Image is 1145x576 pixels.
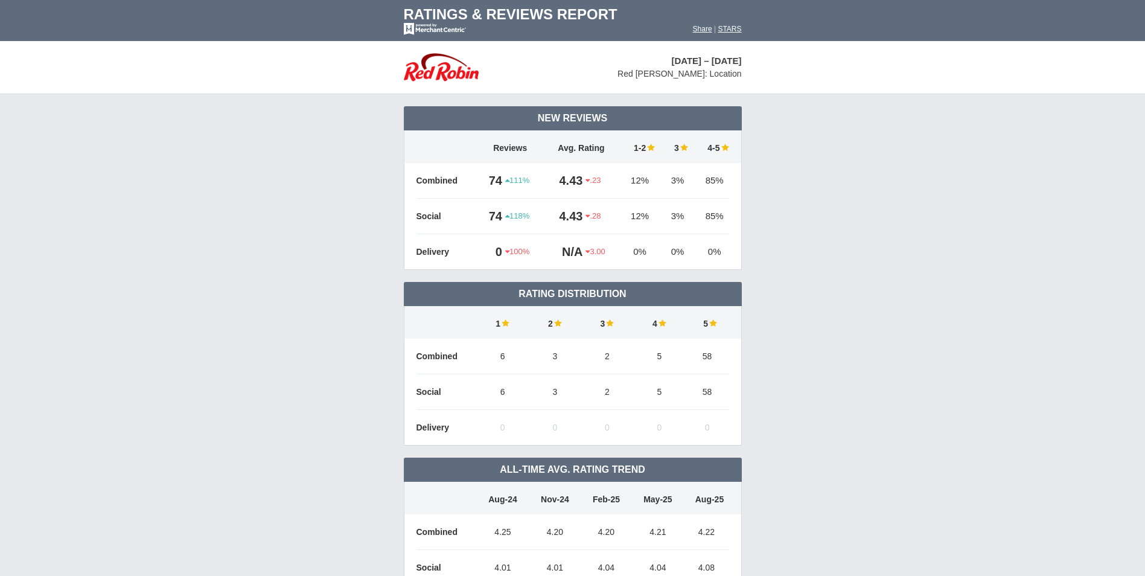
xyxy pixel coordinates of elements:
img: star-full-15.png [605,319,614,327]
span: 100% [505,246,529,257]
td: 4.21 [631,514,684,550]
span: Red [PERSON_NAME]: Location [617,69,741,78]
td: 74 [477,163,505,199]
img: star-full-15.png [708,319,717,327]
span: 0 [705,423,710,432]
span: 118% [505,211,529,222]
img: star-full-15.png [720,143,729,152]
img: star-full-15.png [646,143,655,152]
span: [DATE] – [DATE] [671,56,741,66]
td: 3 [581,306,634,339]
span: 0 [657,423,662,432]
td: Feb-25 [581,482,631,514]
td: Social [416,199,477,234]
td: 2 [581,339,634,374]
td: 58 [686,339,729,374]
td: 2 [581,374,634,410]
span: 0 [552,423,557,432]
img: star-full-15.png [553,319,562,327]
td: 4.20 [581,514,631,550]
span: 0 [500,423,505,432]
a: STARS [718,25,741,33]
img: mc-powered-by-logo-white-103.png [404,23,466,35]
td: 0% [619,234,661,270]
td: Reviews [477,130,544,163]
img: star-full-15.png [679,143,688,152]
td: New Reviews [404,106,742,130]
td: 0 [477,234,505,270]
td: 74 [477,199,505,234]
td: 2 [529,306,581,339]
td: Nov-24 [529,482,581,514]
img: star-full-15.png [657,319,666,327]
td: Aug-25 [684,482,729,514]
span: .28 [585,211,601,222]
td: 6 [477,339,529,374]
td: 3 [661,130,694,163]
td: Delivery [416,234,477,270]
td: 5 [633,374,686,410]
img: stars-red-robbin-logo-50.png [404,53,479,82]
td: 3 [529,339,581,374]
td: 5 [686,306,729,339]
td: Avg. Rating [544,130,619,163]
span: 111% [505,175,529,186]
td: 4.22 [684,514,729,550]
td: 3% [661,163,694,199]
td: Social [416,374,477,410]
td: 85% [694,199,729,234]
td: Aug-24 [477,482,529,514]
span: 3.00 [585,246,605,257]
td: Delivery [416,410,477,446]
a: Share [693,25,712,33]
td: 6 [477,374,529,410]
td: 58 [686,374,729,410]
td: 4.20 [529,514,581,550]
td: 4-5 [694,130,729,163]
td: 4.43 [544,199,585,234]
td: 0% [661,234,694,270]
td: 12% [619,163,661,199]
td: 4 [633,306,686,339]
td: Rating Distribution [404,282,742,306]
td: 3 [529,374,581,410]
td: Combined [416,514,477,550]
td: 0% [694,234,729,270]
td: 12% [619,199,661,234]
img: star-full-15.png [500,319,509,327]
td: 4.25 [477,514,529,550]
td: Combined [416,163,477,199]
td: Combined [416,339,477,374]
span: | [714,25,716,33]
td: 85% [694,163,729,199]
span: .23 [585,175,601,186]
td: 3% [661,199,694,234]
td: 1-2 [619,130,661,163]
td: May-25 [631,482,684,514]
span: 0 [605,423,610,432]
td: 5 [633,339,686,374]
td: All-Time Avg. Rating Trend [404,458,742,482]
td: 4.43 [544,163,585,199]
td: N/A [544,234,585,270]
td: 1 [477,306,529,339]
